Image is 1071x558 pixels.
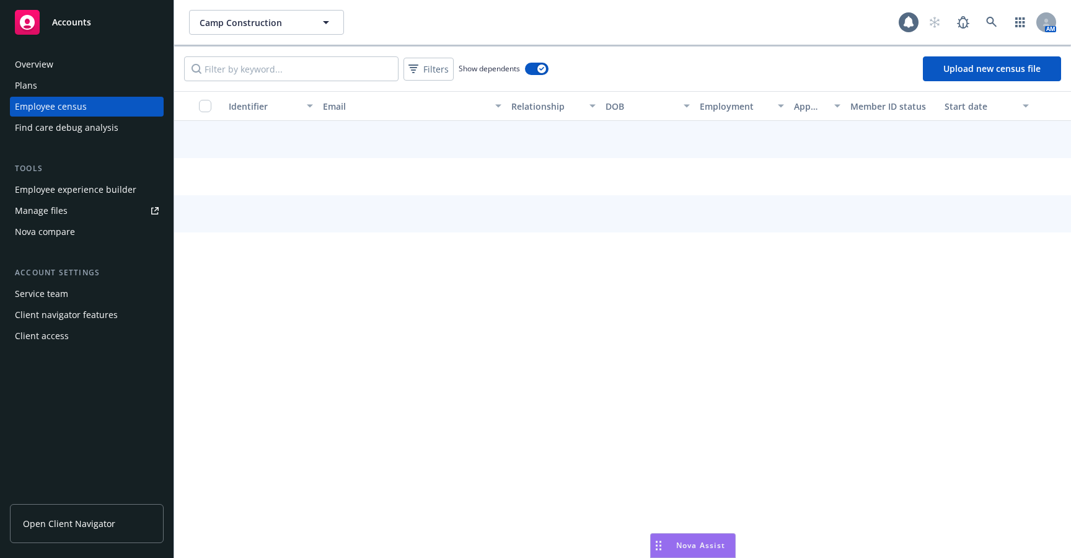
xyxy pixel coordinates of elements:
[15,326,69,346] div: Client access
[845,91,940,121] button: Member ID status
[15,97,87,117] div: Employee census
[1008,10,1033,35] a: Switch app
[406,60,451,78] span: Filters
[199,100,211,112] input: Select all
[695,91,789,121] button: Employment
[52,17,91,27] span: Accounts
[10,5,164,40] a: Accounts
[15,180,136,200] div: Employee experience builder
[794,100,827,113] div: App status
[10,284,164,304] a: Service team
[184,56,399,81] input: Filter by keyword...
[922,10,947,35] a: Start snowing
[10,76,164,95] a: Plans
[10,267,164,279] div: Account settings
[229,100,299,113] div: Identifier
[606,100,676,113] div: DOB
[511,100,582,113] div: Relationship
[10,201,164,221] a: Manage files
[15,284,68,304] div: Service team
[200,16,307,29] span: Camp Construction
[10,180,164,200] a: Employee experience builder
[10,118,164,138] a: Find care debug analysis
[700,100,770,113] div: Employment
[224,91,318,121] button: Identifier
[506,91,601,121] button: Relationship
[650,533,736,558] button: Nova Assist
[323,100,488,113] div: Email
[403,58,454,81] button: Filters
[318,91,506,121] button: Email
[601,91,695,121] button: DOB
[10,305,164,325] a: Client navigator features
[15,118,118,138] div: Find care debug analysis
[951,10,976,35] a: Report a Bug
[10,326,164,346] a: Client access
[676,540,725,551] span: Nova Assist
[923,56,1061,81] a: Upload new census file
[423,63,449,76] span: Filters
[15,55,53,74] div: Overview
[789,91,845,121] button: App status
[850,100,935,113] div: Member ID status
[10,162,164,175] div: Tools
[10,222,164,242] a: Nova compare
[459,63,520,74] span: Show dependents
[15,222,75,242] div: Nova compare
[15,305,118,325] div: Client navigator features
[189,10,344,35] button: Camp Construction
[10,97,164,117] a: Employee census
[10,55,164,74] a: Overview
[23,517,115,530] span: Open Client Navigator
[651,534,666,557] div: Drag to move
[15,201,68,221] div: Manage files
[15,76,37,95] div: Plans
[940,91,1034,121] button: Start date
[945,100,1015,113] div: Start date
[979,10,1004,35] a: Search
